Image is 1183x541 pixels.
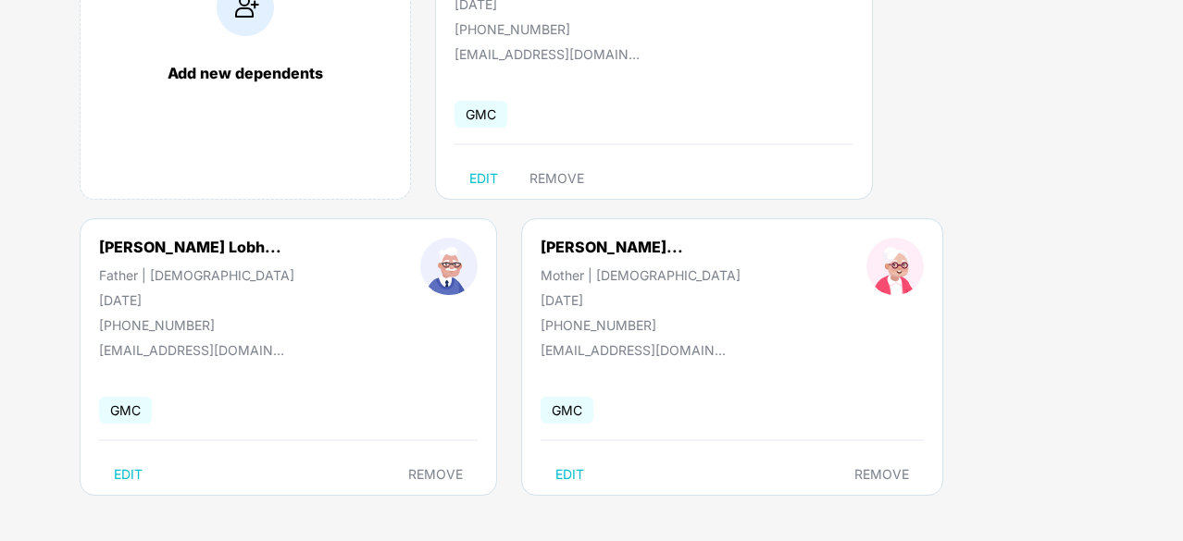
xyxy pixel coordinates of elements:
[541,317,741,333] div: [PHONE_NUMBER]
[99,64,392,82] div: Add new dependents
[854,467,909,482] span: REMOVE
[529,171,584,186] span: REMOVE
[455,46,640,62] div: [EMAIL_ADDRESS][DOMAIN_NAME]
[99,238,281,256] div: [PERSON_NAME] Lobh...
[455,164,513,193] button: EDIT
[99,397,152,424] span: GMC
[541,342,726,358] div: [EMAIL_ADDRESS][DOMAIN_NAME]
[99,267,294,283] div: Father | [DEMOGRAPHIC_DATA]
[114,467,143,482] span: EDIT
[99,342,284,358] div: [EMAIL_ADDRESS][DOMAIN_NAME]
[469,171,498,186] span: EDIT
[840,460,924,489] button: REMOVE
[555,467,584,482] span: EDIT
[541,238,683,256] div: [PERSON_NAME]...
[455,21,670,37] div: [PHONE_NUMBER]
[99,460,157,489] button: EDIT
[515,164,599,193] button: REMOVE
[541,460,599,489] button: EDIT
[99,317,294,333] div: [PHONE_NUMBER]
[420,238,478,295] img: profileImage
[408,467,463,482] span: REMOVE
[541,267,741,283] div: Mother | [DEMOGRAPHIC_DATA]
[866,238,924,295] img: profileImage
[541,397,593,424] span: GMC
[455,101,507,128] span: GMC
[393,460,478,489] button: REMOVE
[99,292,294,308] div: [DATE]
[541,292,741,308] div: [DATE]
